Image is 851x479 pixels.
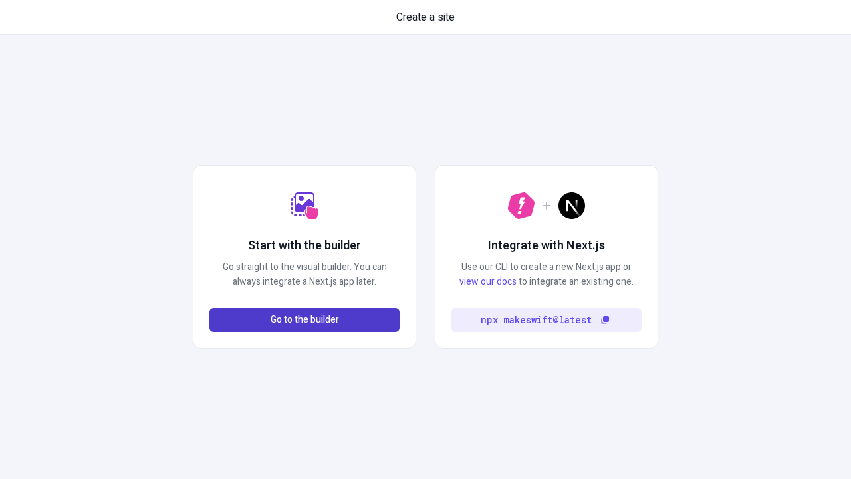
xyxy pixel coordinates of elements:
h2: Start with the builder [248,238,361,255]
p: Use our CLI to create a new Next.js app or to integrate an existing one. [451,260,642,289]
code: npx makeswift@latest [481,313,592,327]
p: Go straight to the visual builder. You can always integrate a Next.js app later. [209,260,400,289]
span: Create a site [396,9,455,25]
a: view our docs [459,275,517,289]
button: Go to the builder [209,308,400,332]
h2: Integrate with Next.js [488,238,605,255]
span: Go to the builder [271,313,339,327]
